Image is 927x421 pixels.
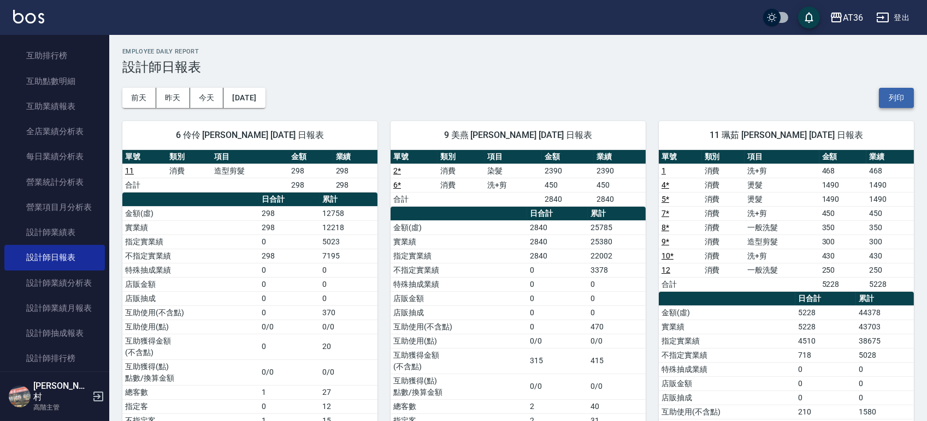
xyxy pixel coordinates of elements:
[594,150,646,164] th: 業績
[122,305,259,320] td: 互助使用(不含點)
[745,192,819,206] td: 燙髮
[4,195,105,220] a: 營業項目月分析表
[9,386,31,407] img: Person
[33,381,89,402] h5: [PERSON_NAME]村
[588,220,646,234] td: 25785
[594,164,646,178] td: 2390
[122,48,914,55] h2: Employee Daily Report
[438,164,485,178] td: 消費
[333,164,377,178] td: 298
[659,277,702,291] td: 合計
[527,305,587,320] td: 0
[866,192,914,206] td: 1490
[866,263,914,277] td: 250
[320,334,377,359] td: 20
[391,374,527,399] td: 互助獲得(點) 點數/換算金額
[866,164,914,178] td: 468
[866,178,914,192] td: 1490
[320,193,377,207] th: 累計
[485,164,541,178] td: 染髮
[122,334,259,359] td: 互助獲得金額 (不含點)
[588,348,646,374] td: 415
[856,320,914,334] td: 43703
[122,399,259,413] td: 指定客
[588,291,646,305] td: 0
[588,320,646,334] td: 470
[745,234,819,249] td: 造型剪髮
[4,170,105,195] a: 營業統計分析表
[856,348,914,362] td: 5028
[542,192,594,206] td: 2840
[659,362,795,376] td: 特殊抽成業績
[527,291,587,305] td: 0
[259,249,319,263] td: 298
[122,385,259,399] td: 總客數
[659,150,702,164] th: 單號
[745,206,819,220] td: 洗+剪
[542,150,594,164] th: 金額
[259,234,319,249] td: 0
[259,359,319,385] td: 0/0
[819,206,867,220] td: 450
[856,405,914,419] td: 1580
[866,249,914,263] td: 430
[866,150,914,164] th: 業績
[4,346,105,371] a: 設計師排行榜
[527,277,587,291] td: 0
[320,263,377,277] td: 0
[122,291,259,305] td: 店販抽成
[659,405,795,419] td: 互助使用(不含點)
[391,348,527,374] td: 互助獲得金額 (不含點)
[4,144,105,169] a: 每日業績分析表
[795,405,855,419] td: 210
[122,320,259,334] td: 互助使用(點)
[122,220,259,234] td: 實業績
[320,206,377,220] td: 12758
[259,320,319,334] td: 0/0
[320,234,377,249] td: 5023
[527,234,587,249] td: 2840
[819,263,867,277] td: 250
[527,249,587,263] td: 2840
[122,263,259,277] td: 特殊抽成業績
[122,234,259,249] td: 指定實業績
[320,277,377,291] td: 0
[856,362,914,376] td: 0
[122,150,167,164] th: 單號
[4,119,105,144] a: 全店業績分析表
[4,69,105,94] a: 互助點數明細
[866,206,914,220] td: 450
[527,348,587,374] td: 315
[122,178,167,192] td: 合計
[320,385,377,399] td: 27
[527,399,587,413] td: 2
[259,277,319,291] td: 0
[795,292,855,306] th: 日合計
[795,348,855,362] td: 718
[825,7,867,29] button: AT36
[659,305,795,320] td: 金額(虛)
[391,249,527,263] td: 指定實業績
[588,399,646,413] td: 40
[4,371,105,396] a: 商品銷售排行榜
[588,374,646,399] td: 0/0
[819,164,867,178] td: 468
[659,320,795,334] td: 實業績
[122,277,259,291] td: 店販金額
[588,234,646,249] td: 25380
[211,164,288,178] td: 造型剪髮
[259,385,319,399] td: 1
[795,390,855,405] td: 0
[391,277,527,291] td: 特殊抽成業績
[659,334,795,348] td: 指定實業績
[745,178,819,192] td: 燙髮
[702,164,745,178] td: 消費
[391,291,527,305] td: 店販金額
[702,249,745,263] td: 消費
[135,130,364,141] span: 6 伶伶 [PERSON_NAME] [DATE] 日報表
[594,178,646,192] td: 450
[391,150,438,164] th: 單號
[795,334,855,348] td: 4510
[223,88,265,108] button: [DATE]
[702,206,745,220] td: 消費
